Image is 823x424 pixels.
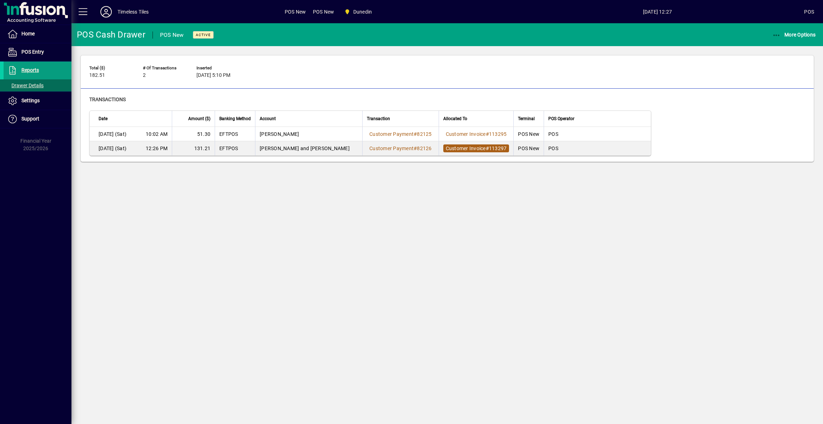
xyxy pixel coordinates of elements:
[21,49,44,55] span: POS Entry
[196,73,230,78] span: [DATE] 5:10 PM
[95,5,118,18] button: Profile
[446,146,486,151] span: Customer Invoice
[172,141,215,156] td: 131.21
[369,146,414,151] span: Customer Payment
[99,115,108,123] span: Date
[414,146,417,151] span: #
[414,131,417,137] span: #
[146,130,168,138] span: 10:02 AM
[21,67,39,73] span: Reports
[4,92,71,110] a: Settings
[118,6,149,18] div: Timeless Tiles
[285,6,306,18] span: POS New
[21,116,39,122] span: Support
[489,131,507,137] span: 113295
[89,73,105,78] span: 182.51
[486,131,489,137] span: #
[7,83,44,88] span: Drawer Details
[486,146,489,151] span: #
[511,6,804,18] span: [DATE] 12:27
[4,110,71,128] a: Support
[255,141,362,156] td: [PERSON_NAME] and [PERSON_NAME]
[89,97,126,102] span: Transactions
[89,66,132,70] span: Total ($)
[146,145,168,152] span: 12:26 PM
[21,98,40,103] span: Settings
[518,115,535,123] span: Terminal
[367,115,390,123] span: Transaction
[99,130,126,138] span: [DATE] (Sat)
[417,146,432,151] span: 82126
[446,131,486,137] span: Customer Invoice
[188,115,210,123] span: Amount ($)
[77,29,145,40] div: POS Cash Drawer
[513,141,544,156] td: POS New
[196,66,239,70] span: Inserted
[4,43,71,61] a: POS Entry
[143,73,146,78] span: 2
[21,31,35,36] span: Home
[255,127,362,141] td: [PERSON_NAME]
[143,66,186,70] span: # of Transactions
[215,127,255,141] td: EFTPOS
[544,141,651,156] td: POS
[367,144,434,152] a: Customer Payment#82126
[369,131,414,137] span: Customer Payment
[548,115,574,123] span: POS Operator
[313,6,334,18] span: POS New
[489,146,507,151] span: 113297
[443,115,467,123] span: Allocated To
[443,130,509,138] a: Customer Invoice#113295
[443,144,509,152] a: Customer Invoice#113297
[215,141,255,156] td: EFTPOS
[417,131,432,137] span: 82125
[353,6,372,18] span: Dunedin
[4,25,71,43] a: Home
[367,130,434,138] a: Customer Payment#82125
[160,29,184,41] div: POS New
[172,127,215,141] td: 51.30
[219,115,251,123] span: Banking Method
[260,115,276,123] span: Account
[513,127,544,141] td: POS New
[196,33,211,37] span: Active
[341,5,375,18] span: Dunedin
[804,6,814,18] div: POS
[4,79,71,92] a: Drawer Details
[544,127,651,141] td: POS
[770,28,818,41] button: More Options
[772,32,816,38] span: More Options
[99,145,126,152] span: [DATE] (Sat)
